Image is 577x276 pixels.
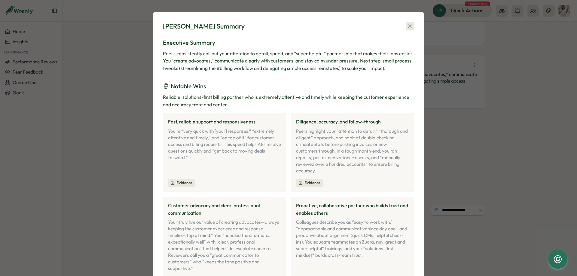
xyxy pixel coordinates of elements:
[296,118,409,126] h4: Diligence, accuracy, and follow-through
[296,219,409,259] div: Colleagues describe you as “easy to work with,” “approachable and communicative since day one,” a...
[168,128,281,161] div: You’re “very quick with [your] responses,” “extremely attentive and timely,” and “on top of it” f...
[168,219,281,272] div: You “truly live our value of creating advocates—always keeping the customer experience and respon...
[296,128,409,174] div: Peers highlight your “attention to detail,” “thorough and diligent” approach, and habit of double...
[296,179,323,187] div: Evidence
[296,202,409,217] h4: Proactive, collaborative partner who builds trust and enables others
[168,202,281,217] h4: Customer advocacy and clear, professional communication
[168,179,195,187] div: Evidence
[163,50,414,72] div: Peers consistently call out your attention to detail, speed, and “super helpful” partnership that...
[163,38,414,47] h3: Executive Summary
[168,118,281,126] h4: Fast, reliable support and responsiveness
[171,82,206,91] h3: Notable Wins
[163,22,245,31] div: [PERSON_NAME] Summary
[163,93,414,108] div: Reliable, solutions-first billing partner who is extremely attentive and timely while keeping the...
